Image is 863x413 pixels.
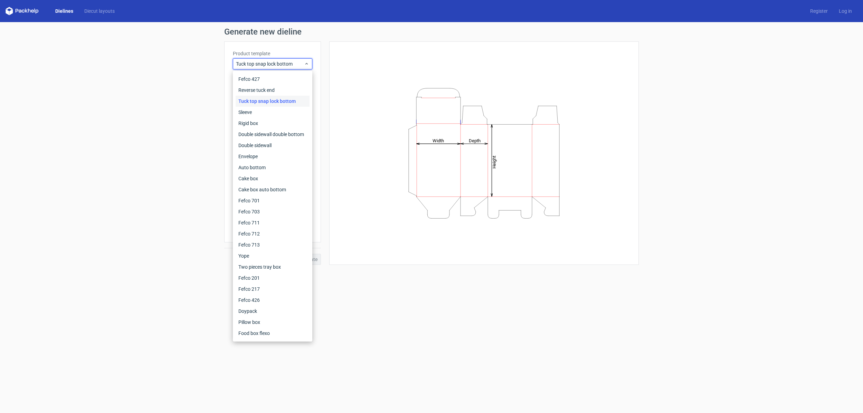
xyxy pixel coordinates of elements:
span: Tuck top snap lock bottom [236,60,304,67]
div: Yope [236,250,310,261]
tspan: Depth [469,138,481,143]
div: Double sidewall double bottom [236,129,310,140]
div: Cake box auto bottom [236,184,310,195]
div: Fefco 712 [236,228,310,239]
a: Dielines [50,8,79,15]
div: Fefco 217 [236,284,310,295]
div: Double sidewall [236,140,310,151]
div: Fefco 703 [236,206,310,217]
div: Fefco 711 [236,217,310,228]
div: Tuck top snap lock bottom [236,96,310,107]
div: Fefco 701 [236,195,310,206]
label: Product template [233,50,312,57]
div: Rigid box [236,118,310,129]
tspan: Width [433,138,444,143]
div: Sleeve [236,107,310,118]
a: Register [805,8,833,15]
div: Doypack [236,306,310,317]
div: Fefco 713 [236,239,310,250]
div: Food box flexo [236,328,310,339]
tspan: Height [492,155,497,168]
a: Log in [833,8,857,15]
div: Fefco 427 [236,74,310,85]
a: Diecut layouts [79,8,120,15]
div: Two pieces tray box [236,261,310,272]
div: Envelope [236,151,310,162]
div: Cake box [236,173,310,184]
div: Reverse tuck end [236,85,310,96]
div: Fefco 201 [236,272,310,284]
div: Auto bottom [236,162,310,173]
div: Fefco 426 [236,295,310,306]
div: Pillow box [236,317,310,328]
h1: Generate new dieline [224,28,639,36]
